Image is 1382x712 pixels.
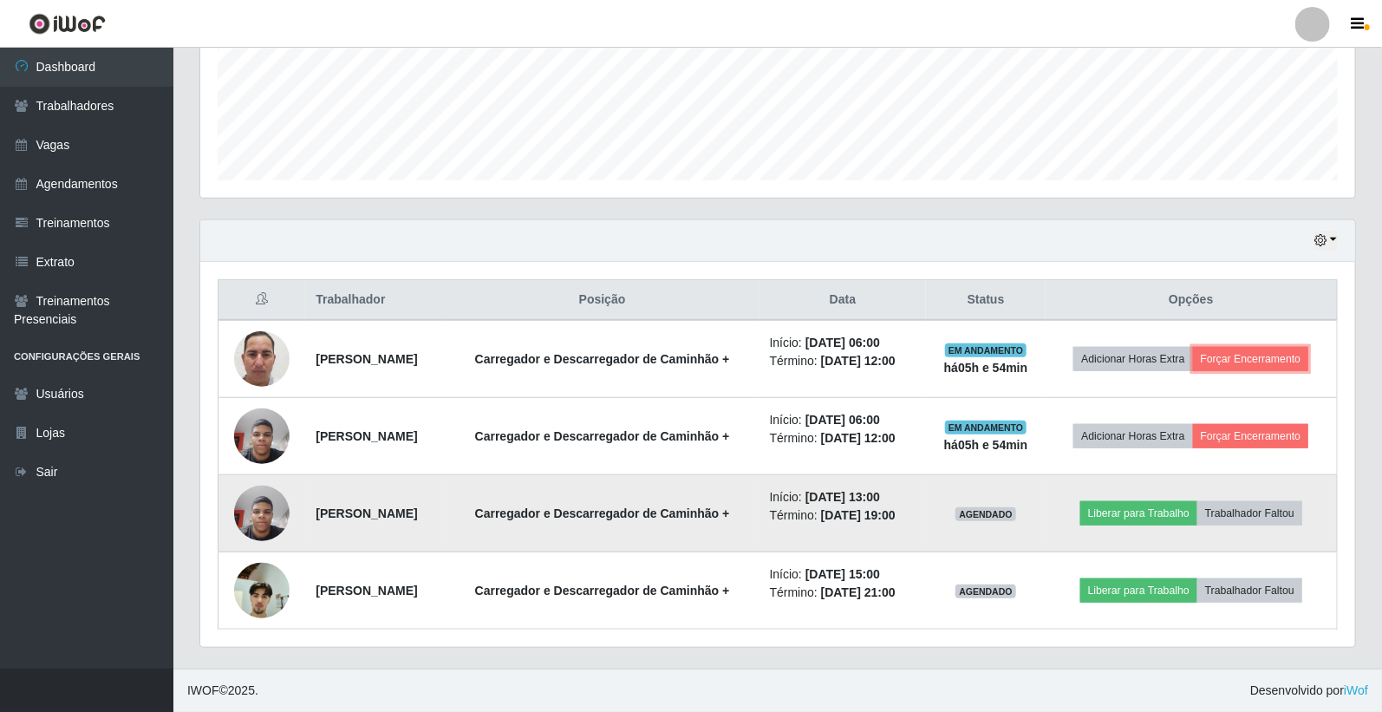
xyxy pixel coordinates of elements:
time: [DATE] 15:00 [805,567,880,581]
img: 1747863259410.jpeg [234,297,290,421]
li: Término: [770,429,916,447]
th: Opções [1046,280,1338,321]
li: Início: [770,334,916,352]
button: Trabalhador Faltou [1197,578,1302,603]
button: Liberar para Trabalho [1080,578,1197,603]
strong: [PERSON_NAME] [316,584,417,598]
li: Início: [770,488,916,506]
button: Adicionar Horas Extra [1073,347,1192,371]
button: Liberar para Trabalho [1080,501,1197,526]
span: AGENDADO [955,585,1016,598]
span: EM ANDAMENTO [945,421,1027,434]
img: 1751571336809.jpeg [234,399,290,473]
img: 1751571336809.jpeg [234,476,290,550]
li: Término: [770,506,916,525]
strong: Carregador e Descarregador de Caminhão + [475,584,730,598]
strong: [PERSON_NAME] [316,506,417,520]
li: Início: [770,411,916,429]
time: [DATE] 13:00 [805,490,880,504]
time: [DATE] 12:00 [821,354,896,368]
img: CoreUI Logo [29,13,106,35]
button: Trabalhador Faltou [1197,501,1302,526]
button: Forçar Encerramento [1193,347,1309,371]
img: 1758840904411.jpeg [234,553,290,627]
button: Adicionar Horas Extra [1073,424,1192,448]
span: © 2025 . [187,682,258,700]
th: Posição [446,280,759,321]
th: Data [759,280,927,321]
span: EM ANDAMENTO [945,343,1027,357]
th: Status [926,280,1045,321]
strong: Carregador e Descarregador de Caminhão + [475,352,730,366]
a: iWof [1344,683,1368,697]
strong: [PERSON_NAME] [316,352,417,366]
li: Término: [770,584,916,602]
strong: Carregador e Descarregador de Caminhão + [475,429,730,443]
span: AGENDADO [955,507,1016,521]
strong: Carregador e Descarregador de Caminhão + [475,506,730,520]
th: Trabalhador [305,280,445,321]
time: [DATE] 06:00 [805,336,880,349]
time: [DATE] 21:00 [821,585,896,599]
time: [DATE] 19:00 [821,508,896,522]
li: Início: [770,565,916,584]
button: Forçar Encerramento [1193,424,1309,448]
time: [DATE] 12:00 [821,431,896,445]
strong: [PERSON_NAME] [316,429,417,443]
span: Desenvolvido por [1250,682,1368,700]
time: [DATE] 06:00 [805,413,880,427]
strong: há 05 h e 54 min [944,361,1028,375]
li: Término: [770,352,916,370]
strong: há 05 h e 54 min [944,438,1028,452]
span: IWOF [187,683,219,697]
